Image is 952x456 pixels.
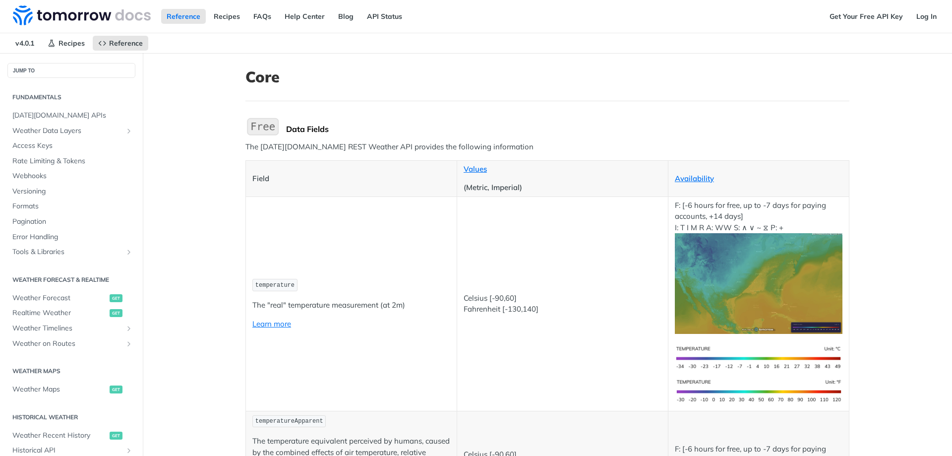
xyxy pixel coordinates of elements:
[42,36,90,51] a: Recipes
[7,275,135,284] h2: Weather Forecast & realtime
[12,141,133,151] span: Access Keys
[93,36,148,51] a: Reference
[7,214,135,229] a: Pagination
[7,245,135,260] a: Tools & LibrariesShow subpages for Tools & Libraries
[12,201,133,211] span: Formats
[59,39,85,48] span: Recipes
[675,200,842,334] p: F: [-6 hours for free, up to -7 days for paying accounts, +14 days] I: T I M R A: WW S: ∧ ∨ ~ ⧖ P: +
[13,5,151,25] img: Tomorrow.io Weather API Docs
[333,9,359,24] a: Blog
[675,233,842,334] img: temperature
[7,428,135,443] a: Weather Recent Historyget
[248,9,277,24] a: FAQs
[208,9,245,24] a: Recipes
[675,352,842,362] span: Expand image
[125,248,133,256] button: Show subpages for Tools & Libraries
[824,9,908,24] a: Get Your Free API Key
[110,309,122,317] span: get
[252,415,326,428] code: temperatureApparent
[12,308,107,318] span: Realtime Weather
[675,375,842,408] img: temperature-us
[464,164,487,174] a: Values
[286,124,849,134] div: Data Fields
[125,127,133,135] button: Show subpages for Weather Data Layers
[252,173,450,185] p: Field
[12,247,122,257] span: Tools & Libraries
[109,39,143,48] span: Reference
[125,325,133,332] button: Show subpages for Weather Timelines
[12,431,107,441] span: Weather Recent History
[7,154,135,169] a: Rate Limiting & Tokens
[361,9,408,24] a: API Status
[911,9,942,24] a: Log In
[12,156,133,166] span: Rate Limiting & Tokens
[7,184,135,199] a: Versioning
[675,386,842,395] span: Expand image
[7,63,135,78] button: JUMP TO
[7,321,135,336] a: Weather TimelinesShow subpages for Weather Timelines
[12,232,133,242] span: Error Handling
[7,367,135,376] h2: Weather Maps
[279,9,330,24] a: Help Center
[12,293,107,303] span: Weather Forecast
[12,171,133,181] span: Webhooks
[245,141,849,153] p: The [DATE][DOMAIN_NAME] REST Weather API provides the following information
[12,324,122,333] span: Weather Timelines
[12,111,133,121] span: [DATE][DOMAIN_NAME] APIs
[245,68,849,86] h1: Core
[464,182,661,194] p: (Metric, Imperial)
[110,386,122,393] span: get
[252,279,297,291] code: temperature
[7,93,135,102] h2: Fundamentals
[12,187,133,196] span: Versioning
[7,336,135,351] a: Weather on RoutesShow subpages for Weather on Routes
[252,319,291,328] a: Learn more
[161,9,206,24] a: Reference
[12,217,133,227] span: Pagination
[125,340,133,348] button: Show subpages for Weather on Routes
[252,300,450,311] p: The "real" temperature measurement (at 2m)
[7,169,135,184] a: Webhooks
[12,339,122,349] span: Weather on Routes
[7,306,135,321] a: Realtime Weatherget
[10,36,40,51] span: v4.0.1
[675,341,842,375] img: temperature-si
[464,293,661,315] p: Celsius [-90,60] Fahrenheit [-130,140]
[110,432,122,440] span: get
[125,447,133,455] button: Show subpages for Historical API
[675,278,842,288] span: Expand image
[110,294,122,302] span: get
[7,124,135,138] a: Weather Data LayersShow subpages for Weather Data Layers
[675,174,714,183] a: Availability
[12,385,107,394] span: Weather Maps
[12,446,122,456] span: Historical API
[12,126,122,136] span: Weather Data Layers
[7,382,135,397] a: Weather Mapsget
[7,230,135,245] a: Error Handling
[7,138,135,153] a: Access Keys
[7,108,135,123] a: [DATE][DOMAIN_NAME] APIs
[7,291,135,306] a: Weather Forecastget
[7,199,135,214] a: Formats
[7,413,135,422] h2: Historical Weather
